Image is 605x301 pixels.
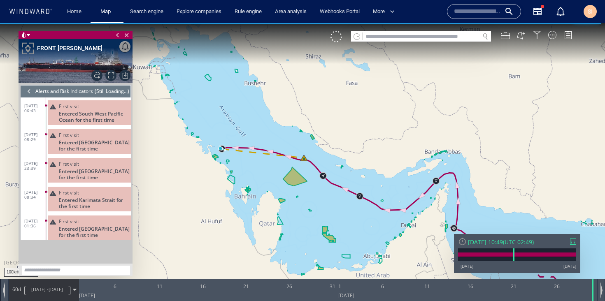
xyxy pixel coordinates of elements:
[272,5,310,19] a: Area analysis
[59,145,131,157] span: Entered [GEOGRAPHIC_DATA] for the first time
[381,256,384,269] div: 6
[11,263,22,270] span: Path Length
[564,8,572,16] div: Legend
[157,256,163,269] div: 11
[231,5,265,19] a: Rule engine
[31,263,49,269] span: [DATE] -
[49,263,63,269] span: [DATE]
[533,8,541,16] div: Filter
[24,80,46,90] span: [DATE] 06:43
[61,5,87,19] button: Home
[127,5,167,19] a: Search engine
[24,132,131,161] dl: [DATE] 23:39First visitEntered [GEOGRAPHIC_DATA] for the first time
[24,103,131,132] dl: [DATE] 08:29First visitEntered [GEOGRAPHIC_DATA] for the first time
[338,256,341,269] div: 1
[556,7,565,16] div: Notification center
[200,256,206,269] div: 16
[24,195,46,205] span: [DATE] 01:36
[517,8,526,17] button: Create an AOI.
[59,116,131,129] span: Entered [GEOGRAPHIC_DATA] for the first time
[588,8,593,15] span: SI
[9,256,79,277] div: 60d[DATE] -[DATE]
[468,215,503,223] div: [DATE] 10:49
[582,3,598,20] button: SI
[37,20,102,30] a: FRONT [PERSON_NAME]
[59,174,131,186] span: Entered Karimata Strait for the first time
[24,138,46,148] span: [DATE] 23:39
[548,8,556,16] div: Map Display
[97,5,117,19] a: Map
[24,161,131,190] dl: [DATE] 08:34First visitEntered Karimata Strait for the first time
[330,256,335,269] div: 31
[286,256,292,269] div: 26
[554,256,560,269] div: 26
[59,138,79,144] span: First visit
[563,240,576,246] div: [DATE]
[468,256,473,269] div: 16
[505,215,532,223] span: UTC 02:49
[461,240,473,246] div: [DATE]
[570,264,599,295] iframe: Chat
[532,215,534,223] span: )
[330,8,342,19] div: Click to show unselected vessels
[24,167,46,176] span: [DATE] 08:34
[373,7,395,16] span: More
[59,80,79,86] span: First visit
[592,256,602,278] div: Time: Sat Jan 30 2021 10:49:17 GMT+0800 (Singapore Standard Time)
[316,5,363,19] a: Webhooks Portal
[173,5,225,19] a: Explore companies
[37,20,102,30] span: FRONT VEGA
[24,74,131,103] dl: [DATE] 06:43First visitEntered South West Pacific Ocean for the first time
[95,62,129,74] div: (Still Loading...)
[59,109,79,115] span: First visit
[501,8,510,17] div: Map Tools
[64,5,85,19] a: Home
[59,167,79,173] span: First visit
[24,109,46,119] span: [DATE] 08:29
[19,8,133,253] div: FRONT [PERSON_NAME]Alerts and Risk Indicators(Still Loading...)
[503,215,505,223] span: (
[458,214,467,222] div: Reset Time
[338,269,354,278] div: [DATE]
[24,190,131,218] dl: [DATE] 01:36First visitEntered [GEOGRAPHIC_DATA] for the first time
[370,5,402,19] button: More
[59,203,131,215] span: Entered [GEOGRAPHIC_DATA] for the first time
[59,195,79,201] span: First visit
[94,5,120,19] button: Map
[511,256,517,269] div: 21
[243,256,249,269] div: 21
[79,269,95,278] div: [DATE]
[4,245,38,254] div: 100km
[114,256,116,269] div: 6
[59,88,131,100] span: Entered South West Pacific Ocean for the first time
[458,215,576,223] div: [DATE] 10:49(UTC 02:49)
[35,62,93,74] div: Alerts and Risk Indicators
[424,256,430,269] div: 11
[4,236,60,243] div: [GEOGRAPHIC_DATA]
